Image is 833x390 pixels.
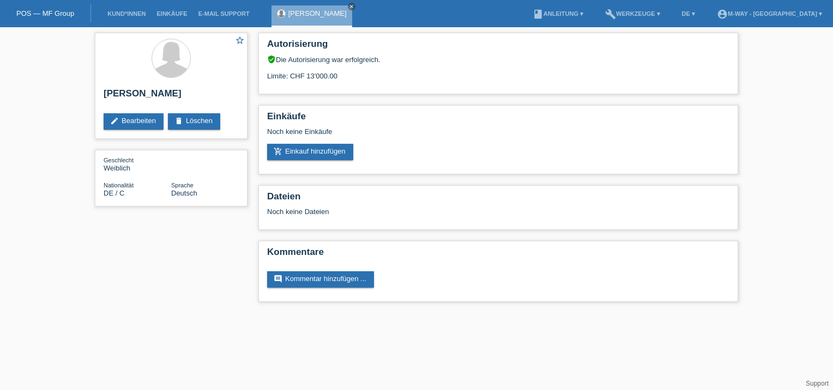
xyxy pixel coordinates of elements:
[267,247,729,263] h2: Kommentare
[267,55,729,64] div: Die Autorisierung war erfolgreich.
[104,189,124,197] span: Deutschland / C / 06.07.1989
[151,10,192,17] a: Einkäufe
[104,156,171,172] div: Weiblich
[104,113,164,130] a: editBearbeiten
[104,88,239,105] h2: [PERSON_NAME]
[348,3,355,10] a: close
[677,10,701,17] a: DE ▾
[267,208,600,216] div: Noch keine Dateien
[267,127,729,144] div: Noch keine Einkäufe
[168,113,220,130] a: deleteLöschen
[288,9,347,17] a: [PERSON_NAME]
[235,35,245,47] a: star_border
[267,64,729,80] div: Limite: CHF 13'000.00
[102,10,151,17] a: Kund*innen
[174,117,183,125] i: delete
[527,10,589,17] a: bookAnleitung ▾
[267,271,374,288] a: commentKommentar hinzufügen ...
[110,117,119,125] i: edit
[104,157,134,163] span: Geschlecht
[171,189,197,197] span: Deutsch
[274,147,282,156] i: add_shopping_cart
[349,4,354,9] i: close
[171,182,194,188] span: Sprache
[235,35,245,45] i: star_border
[267,111,729,127] h2: Einkäufe
[193,10,255,17] a: E-Mail Support
[104,182,134,188] span: Nationalität
[274,275,282,283] i: comment
[600,10,666,17] a: buildWerkzeuge ▾
[806,380,829,387] a: Support
[533,9,544,20] i: book
[605,9,616,20] i: build
[267,144,353,160] a: add_shopping_cartEinkauf hinzufügen
[267,191,729,208] h2: Dateien
[267,39,729,55] h2: Autorisierung
[267,55,276,64] i: verified_user
[711,10,828,17] a: account_circlem-way - [GEOGRAPHIC_DATA] ▾
[16,9,74,17] a: POS — MF Group
[717,9,728,20] i: account_circle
